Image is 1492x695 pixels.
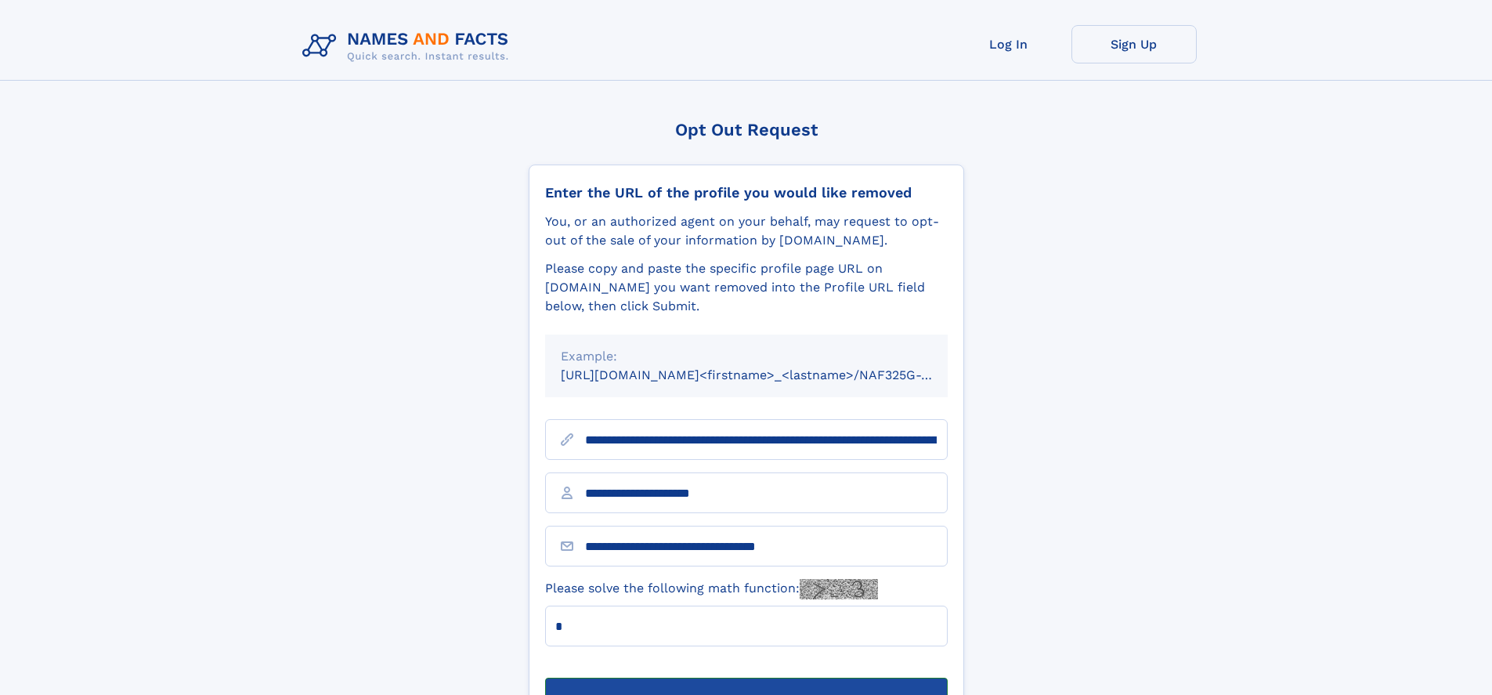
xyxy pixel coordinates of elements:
[561,347,932,366] div: Example:
[529,120,964,139] div: Opt Out Request
[561,367,977,382] small: [URL][DOMAIN_NAME]<firstname>_<lastname>/NAF325G-xxxxxxxx
[545,212,948,250] div: You, or an authorized agent on your behalf, may request to opt-out of the sale of your informatio...
[296,25,522,67] img: Logo Names and Facts
[545,579,878,599] label: Please solve the following math function:
[545,259,948,316] div: Please copy and paste the specific profile page URL on [DOMAIN_NAME] you want removed into the Pr...
[946,25,1071,63] a: Log In
[545,184,948,201] div: Enter the URL of the profile you would like removed
[1071,25,1197,63] a: Sign Up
